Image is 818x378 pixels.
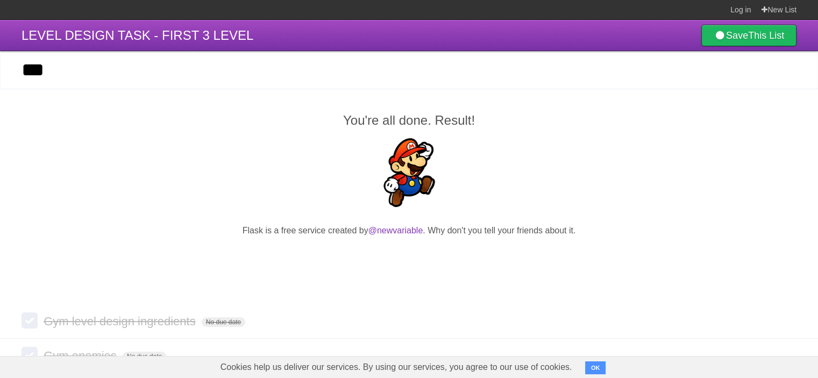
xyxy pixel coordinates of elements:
[202,317,245,327] span: No due date
[22,312,38,329] label: Done
[585,361,606,374] button: OK
[210,356,583,378] span: Cookies help us deliver our services. By using our services, you agree to our use of cookies.
[123,352,166,361] span: No due date
[748,30,784,41] b: This List
[22,224,796,237] p: Flask is a free service created by . Why don't you tell your friends about it.
[44,349,119,362] span: Gym enemies
[368,226,423,235] a: @newvariable
[375,138,444,207] img: Super Mario
[701,25,796,46] a: SaveThis List
[390,251,429,266] iframe: X Post Button
[22,347,38,363] label: Done
[44,315,198,328] span: Gym level design ingredients
[22,28,253,42] span: LEVEL DESIGN TASK - FIRST 3 LEVEL
[22,111,796,130] h2: You're all done. Result!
